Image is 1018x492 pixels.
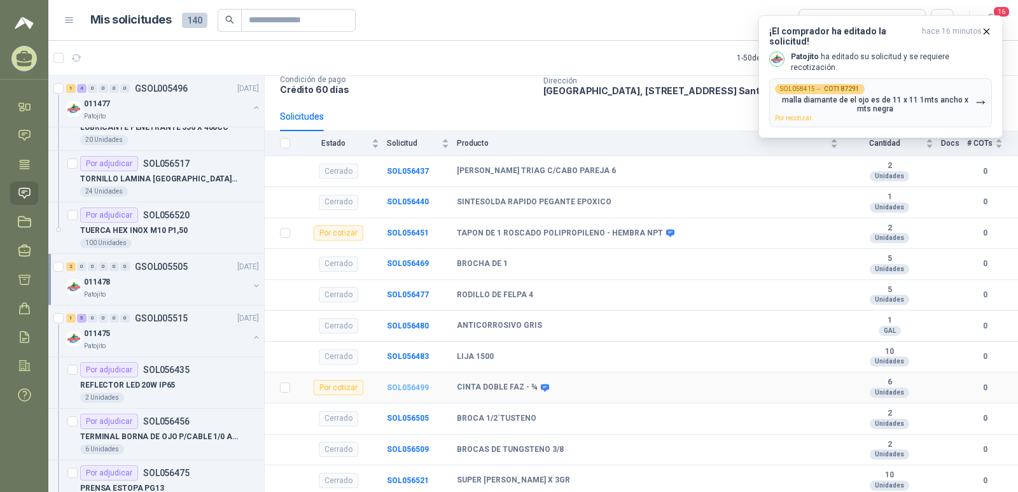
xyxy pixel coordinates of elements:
b: 1 [846,316,933,326]
div: 1 [66,84,76,93]
b: ANTICORROSIVO GRIS [457,321,542,331]
div: Unidades [870,481,909,491]
span: Por recotizar [775,115,812,122]
div: Por cotizar [314,380,363,395]
div: Cerrado [319,411,358,426]
b: SUPER [PERSON_NAME] X 3GR [457,475,570,486]
div: Cerrado [319,195,358,210]
b: 2 [846,223,933,234]
div: 0 [88,84,97,93]
div: 0 [120,314,130,323]
img: Company Logo [66,101,81,116]
b: 2 [846,161,933,171]
b: 0 [967,165,1003,178]
p: Patojito [84,290,106,300]
a: Por adjudicarSOL056435REFLECTOR LED 20W IP652 Unidades [48,357,264,409]
a: 1 4 0 0 0 0 GSOL005496[DATE] Company Logo011477Patojito [66,81,261,122]
div: 0 [109,84,119,93]
div: Unidades [870,388,909,398]
img: Logo peakr [15,15,34,31]
p: REFLECTOR LED 20W IP65 [80,379,175,391]
div: Cerrado [319,318,358,334]
a: SOL056521 [387,476,429,485]
div: 0 [109,262,119,271]
b: 0 [967,227,1003,239]
span: Estado [298,139,369,148]
div: Por adjudicar [80,414,138,429]
div: Por adjudicar [80,207,138,223]
div: Cerrado [319,257,358,272]
div: 0 [109,314,119,323]
div: Unidades [870,171,909,181]
p: SOL056456 [143,417,190,426]
b: 0 [967,320,1003,332]
a: Por adjudicarSOL056456TERMINAL BORNA DE OJO P/CABLE 1/0 AWG6 Unidades [48,409,264,460]
div: Cerrado [319,473,358,488]
div: Cerrado [319,349,358,365]
p: TORNILLO LAMINA [GEOGRAPHIC_DATA] 8x3/4 [80,173,239,185]
b: 5 [846,285,933,295]
p: GSOL005515 [135,314,188,323]
a: Por adjudicarSOL056517TORNILLO LAMINA [GEOGRAPHIC_DATA] 8x3/424 Unidades [48,151,264,202]
b: SOL056451 [387,228,429,237]
p: GSOL005496 [135,84,188,93]
b: Patojito [791,52,819,61]
a: SOL056483 [387,352,429,361]
div: 0 [120,84,130,93]
p: SOL056517 [143,159,190,168]
p: malla diamante de el ojo es de 11 x 11 1mts ancho x mts negra [775,95,975,113]
div: Unidades [870,264,909,274]
div: GAL [879,326,901,336]
b: 0 [967,196,1003,208]
div: 2 [66,262,76,271]
p: SOL056435 [143,365,190,374]
th: Estado [298,131,387,156]
p: TUERCA HEX INOX M10 P1,50 [80,225,188,237]
span: Producto [457,139,828,148]
b: 2 [846,409,933,419]
b: SOL056499 [387,383,429,392]
b: SINTESOLDA RAPIDO PEGANTE EPOXICO [457,197,611,207]
p: TERMINAL BORNA DE OJO P/CABLE 1/0 AWG [80,431,239,443]
p: [GEOGRAPHIC_DATA], [STREET_ADDRESS] Santander de Quilichao , Cauca [543,85,875,96]
a: 1 5 0 0 0 0 GSOL005515[DATE] Company Logo011475Patojito [66,311,261,351]
div: 24 Unidades [80,186,128,197]
b: LIJA 1500 [457,352,494,362]
b: COT187291 [824,86,860,92]
p: Crédito 60 días [280,84,533,95]
div: 0 [99,84,108,93]
a: SOL056509 [387,445,429,454]
p: GSOL005505 [135,262,188,271]
button: ¡El comprador ha editado la solicitud!hace 16 minutos Company LogoPatojito ha editado su solicitu... [758,15,1003,138]
b: 0 [967,412,1003,425]
div: Unidades [870,233,909,243]
a: SOL056469 [387,259,429,268]
a: SOL056477 [387,290,429,299]
div: 0 [99,314,108,323]
b: BROCHA DE 1 [457,259,508,269]
b: SOL056505 [387,414,429,423]
div: 2 Unidades [80,393,124,403]
h3: ¡El comprador ha editado la solicitud! [769,26,917,46]
b: [PERSON_NAME] TRIAG C/CABO PAREJA 6 [457,166,616,176]
b: CINTA DOBLE FAZ - ¾ [457,383,538,393]
p: LUBRICANTE PENETRANTE 556 X 400CC [80,122,228,134]
div: 100 Unidades [80,238,132,248]
img: Company Logo [66,331,81,346]
button: SOL058415→COT187291malla diamante de el ojo es de 11 x 11 1mts ancho x mts negraPor recotizar [769,78,992,127]
p: Patojito [84,341,106,351]
div: 20 Unidades [80,135,128,145]
div: Unidades [870,419,909,429]
b: RODILLO DE FELPA 4 [457,290,533,300]
a: SOL056480 [387,321,429,330]
a: SOL056437 [387,167,429,176]
p: [DATE] [237,83,259,95]
div: 5 [77,314,87,323]
a: SOL056440 [387,197,429,206]
span: 140 [182,13,207,28]
div: 4 [77,84,87,93]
